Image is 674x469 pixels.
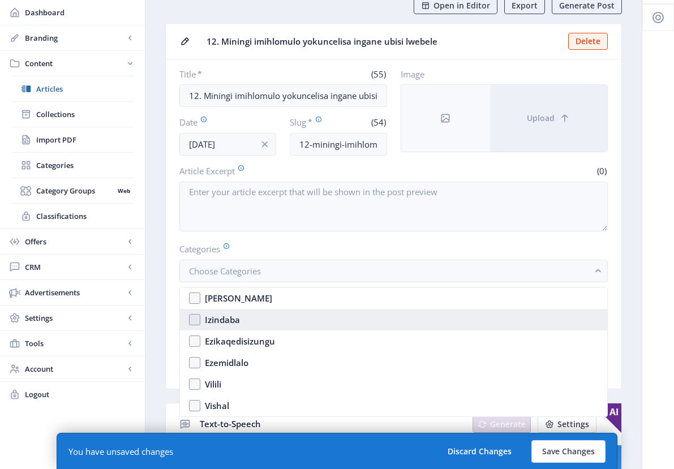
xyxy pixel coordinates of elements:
span: CRM [25,261,125,273]
span: Generate Post [559,1,615,10]
span: AI [592,403,621,433]
a: Collections [11,102,134,127]
span: Settings [557,420,589,429]
nb-icon: info [259,139,271,150]
div: Izindaba [205,313,240,326]
div: Ezikaqedisizungu [205,334,275,348]
span: Upload [527,114,555,123]
span: 12. Miningi imihlomulo yokuncelisa ingane ubisi lwebele [207,36,561,48]
span: (0) [595,165,608,177]
span: Articles [36,83,134,94]
span: Choose Categories [189,265,261,277]
span: Account [25,363,125,375]
a: Categories [11,153,134,178]
button: Delete [568,33,608,50]
div: [PERSON_NAME] [205,291,272,305]
label: Slug [290,116,334,128]
input: this-is-how-a-slug-looks-like [290,133,387,156]
a: Articles [11,76,134,101]
button: Upload [490,85,607,152]
button: Discard Changes [437,440,522,463]
span: Dashboard [25,7,136,18]
span: Classifications [36,210,134,222]
label: Article Excerpt [179,165,389,177]
span: (55) [370,68,387,80]
button: Save Changes [531,440,606,463]
span: Content [25,58,125,69]
span: Settings [25,312,125,324]
div: Vishal [205,399,229,412]
span: Category Groups [36,185,114,196]
span: Collections [36,109,134,120]
span: Export [512,1,538,10]
label: Date [179,116,267,128]
div: Ezemidlalo [205,356,248,369]
button: Settings [538,416,596,433]
a: New page [466,416,531,433]
button: info [254,133,276,156]
nb-badge: Web [114,185,134,196]
label: Title [179,68,278,80]
span: Offers [25,236,125,247]
label: Categories [179,243,599,255]
button: Generate [473,416,531,433]
div: You have unsaved changes [68,446,173,457]
span: Branding [25,32,125,44]
span: Logout [25,389,136,400]
label: Image [401,68,599,80]
span: Import PDF [36,134,134,145]
button: Choose Categories [179,260,608,282]
input: Publishing Date [179,133,276,156]
span: Tools [25,338,125,349]
a: Import PDF [11,127,134,152]
a: New page [531,416,596,433]
div: Vilili [205,377,221,391]
span: Advertisements [25,287,125,298]
span: Generate [490,420,526,429]
span: Open in Editor [433,1,490,10]
span: (54) [370,117,387,128]
a: Classifications [11,204,134,229]
span: Categories [36,160,134,171]
a: Category GroupsWeb [11,178,134,203]
span: Text-to-Speech [200,418,261,429]
input: Type Article Title ... [179,84,387,107]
